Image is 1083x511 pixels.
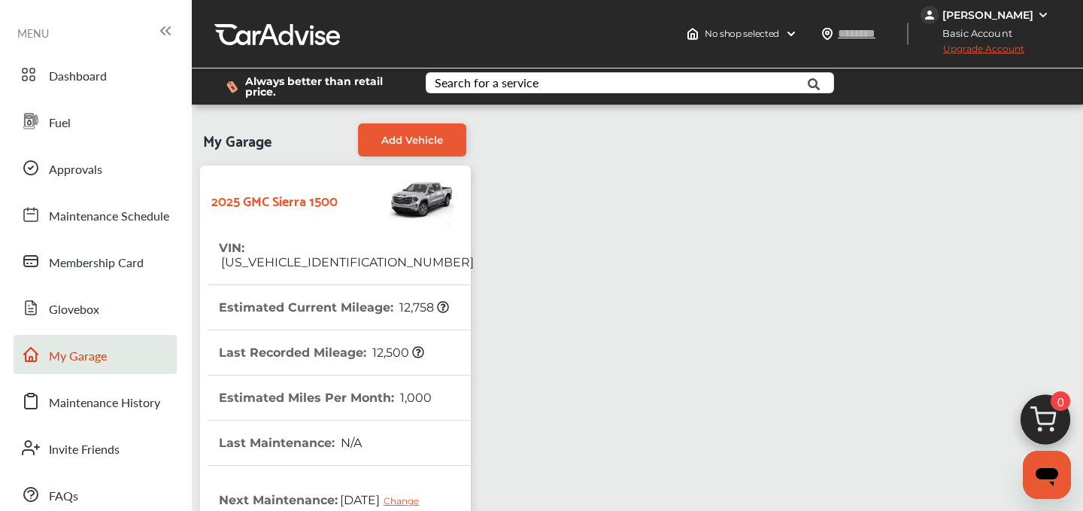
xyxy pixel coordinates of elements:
span: FAQs [49,487,78,506]
span: [US_VEHICLE_IDENTIFICATION_NUMBER] [219,255,474,269]
a: Add Vehicle [358,123,466,157]
span: Invite Friends [49,440,120,460]
img: header-divider.bc55588e.svg [907,23,909,45]
iframe: Button to launch messaging window [1023,451,1071,499]
a: Invite Friends [14,428,177,467]
div: [PERSON_NAME] [942,8,1033,22]
a: Membership Card [14,242,177,281]
span: Membership Card [49,254,144,273]
img: WGsFRI8htEPBVLJbROoPRyZpYNWhNONpIPPETTm6eUC0GeLEiAAAAAElFTkSuQmCC [1037,9,1049,21]
th: Last Maintenance : [219,421,362,465]
img: jVpblrzwTbfkPYzPPzSLxeg0AAAAASUVORK5CYII= [921,6,939,24]
span: 12,500 [370,345,424,360]
div: Search for a service [435,77,538,89]
span: My Garage [203,123,272,157]
a: Maintenance Schedule [14,195,177,234]
span: Maintenance Schedule [49,207,169,227]
span: N/A [338,436,362,450]
img: location_vector.a44bc228.svg [821,28,833,40]
span: MENU [17,27,49,39]
a: Dashboard [14,55,177,94]
span: Approvals [49,160,102,180]
a: Glovebox [14,288,177,327]
th: VIN : [219,226,474,284]
img: header-home-logo.8d720a4f.svg [687,28,699,40]
th: Estimated Current Mileage : [219,285,449,330]
th: Last Recorded Mileage : [219,330,424,375]
img: header-down-arrow.9dd2ce7d.svg [785,28,797,40]
img: Vehicle [338,173,457,226]
span: Basic Account [922,26,1024,41]
span: Add Vehicle [381,134,443,146]
img: cart_icon.3d0951e8.svg [1009,388,1081,460]
a: Fuel [14,102,177,141]
a: Maintenance History [14,382,177,421]
span: Fuel [49,114,71,133]
span: Always better than retail price. [245,76,402,97]
span: My Garage [49,347,107,367]
a: My Garage [14,335,177,374]
a: Approvals [14,148,177,187]
span: Upgrade Account [921,43,1024,62]
span: 1,000 [398,391,432,405]
div: Change [384,495,426,506]
span: 0 [1051,391,1070,411]
span: Maintenance History [49,394,160,413]
span: Dashboard [49,67,107,87]
strong: 2025 GMC Sierra 1500 [211,188,338,211]
img: dollor_label_vector.a70140d1.svg [226,81,238,93]
th: Estimated Miles Per Month : [219,376,432,420]
span: 12,758 [397,300,449,315]
span: No shop selected [705,28,779,40]
span: Glovebox [49,300,99,320]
